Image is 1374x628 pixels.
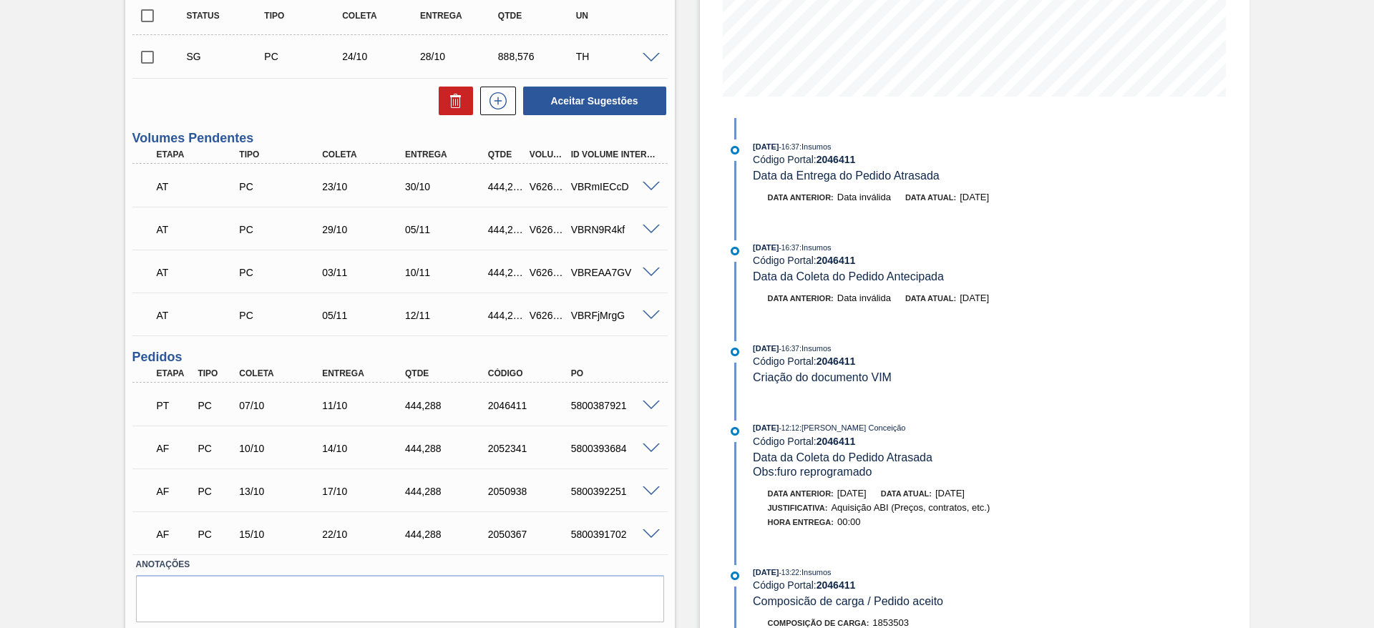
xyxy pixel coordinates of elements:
div: VBREAA7GV [567,267,661,278]
div: Tipo [235,149,328,160]
div: Qtde [401,368,494,378]
span: Data anterior: [768,489,834,498]
div: 5800387921 [567,400,661,411]
span: Hora Entrega : [768,518,834,526]
div: 11/10/2025 [318,400,411,411]
span: [DATE] [753,142,779,151]
div: 30/10/2025 [401,181,494,192]
button: Aceitar Sugestões [523,87,666,115]
div: 5800391702 [567,529,661,540]
div: Entrega [318,368,411,378]
div: Status [183,11,270,21]
span: Composicão de carga / Pedido aceito [753,595,943,607]
span: : Insumos [799,344,832,353]
div: Pedido de Compra [194,486,237,497]
div: TH [572,51,659,62]
div: Pedido de Compra [260,51,347,62]
div: Aguardando Faturamento [153,433,196,464]
div: 2046411 [484,400,578,411]
div: 444,288 [401,443,494,454]
img: atual [731,427,739,436]
span: Data da Coleta do Pedido Atrasada [753,451,932,463]
div: Etapa [153,368,196,378]
span: Aquisição ABI (Preços, contratos, etc.) [831,502,990,513]
span: : Insumos [799,568,832,577]
div: Pedido de Compra [235,310,328,321]
div: Aguardando Faturamento [153,476,196,507]
div: Coleta [338,11,425,21]
div: 23/10/2025 [318,181,411,192]
span: [DATE] [753,344,779,353]
div: 444,288 [484,181,527,192]
img: atual [731,146,739,154]
span: Data atual: [905,294,956,303]
span: 1853503 [872,617,909,628]
div: Código Portal: [753,355,1093,367]
div: Sugestão Criada [183,51,270,62]
div: Código Portal: [753,255,1093,266]
img: atual [731,247,739,255]
label: Anotações [136,554,664,575]
div: 05/11/2025 [318,310,411,321]
div: Código [484,368,578,378]
div: 28/10/2025 [416,51,503,62]
div: Código Portal: [753,579,1093,591]
div: V626399 [526,224,569,235]
div: VBRN9R4kf [567,224,661,235]
span: Obs: furo reprogramado [753,466,872,478]
img: atual [731,348,739,356]
span: Composição de Carga : [768,619,869,627]
p: AT [157,224,243,235]
span: - 12:12 [779,424,799,432]
div: Aguardando Faturamento [153,519,196,550]
div: Pedido de Compra [194,400,237,411]
div: Aguardando Informações de Transporte [153,300,246,331]
div: Pedido de Compra [235,267,328,278]
div: VBRmIECcD [567,181,661,192]
h3: Volumes Pendentes [132,131,668,146]
span: 00:00 [837,516,861,527]
span: Data da Coleta do Pedido Antecipada [753,270,944,283]
span: [DATE] [837,488,867,499]
span: [DATE] [753,243,779,252]
div: 07/10/2025 [235,400,328,411]
span: Data atual: [905,193,956,202]
span: : [PERSON_NAME] Conceição [799,423,906,432]
span: : Insumos [799,243,832,252]
div: 03/11/2025 [318,267,411,278]
span: Data anterior: [768,193,834,202]
span: Data inválida [837,192,891,202]
span: [DATE] [753,423,779,432]
div: Entrega [416,11,503,21]
div: Pedido de Compra [194,529,237,540]
span: - 16:37 [779,244,799,252]
div: Aguardando Informações de Transporte [153,171,246,202]
div: 15/10/2025 [235,529,328,540]
div: 29/10/2025 [318,224,411,235]
p: AF [157,529,193,540]
div: Tipo [260,11,347,21]
strong: 2046411 [817,579,856,591]
span: - 16:37 [779,345,799,353]
div: 444,288 [401,529,494,540]
div: 888,576 [494,51,581,62]
div: Excluir Sugestões [432,87,473,115]
div: 05/11/2025 [401,224,494,235]
div: 5800393684 [567,443,661,454]
div: Pedido de Compra [194,443,237,454]
span: [DATE] [960,192,989,202]
div: 444,288 [484,267,527,278]
div: Volume Portal [526,149,569,160]
strong: 2046411 [817,436,856,447]
strong: 2046411 [817,154,856,165]
p: AT [157,267,243,278]
div: Etapa [153,149,246,160]
strong: 2046411 [817,255,856,266]
div: 22/10/2025 [318,529,411,540]
div: 10/10/2025 [235,443,328,454]
div: 444,288 [401,486,494,497]
div: Pedido de Compra [235,181,328,192]
h3: Pedidos [132,350,668,365]
div: 444,288 [484,310,527,321]
span: [DATE] [935,488,965,499]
